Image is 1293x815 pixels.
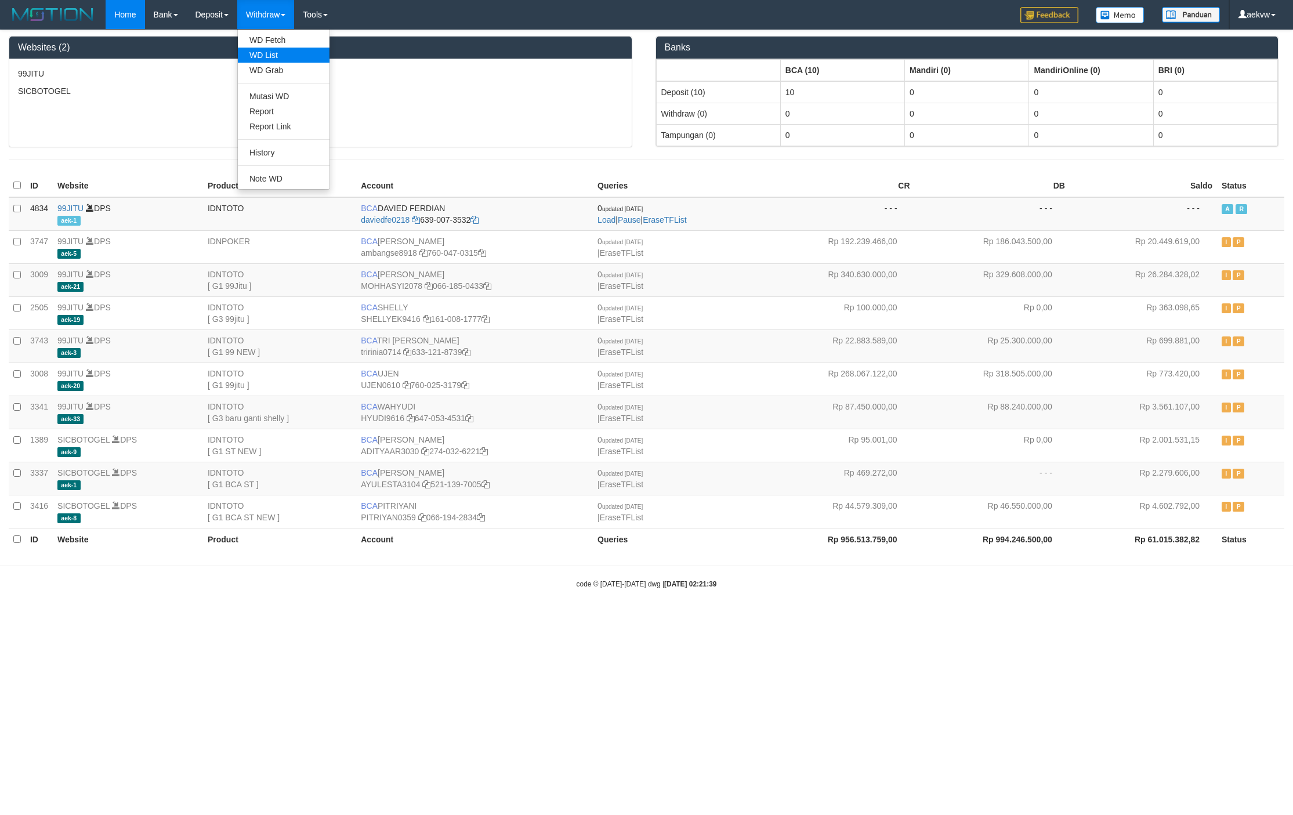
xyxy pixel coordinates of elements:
[1070,175,1217,197] th: Saldo
[421,447,429,456] a: Copy ADITYAAR3030 to clipboard
[915,197,1070,231] td: - - -
[597,402,643,411] span: 0
[759,230,914,263] td: Rp 192.239.466,00
[53,462,203,495] td: DPS
[53,495,203,528] td: DPS
[356,296,593,329] td: SHELLY 161-008-1777
[481,480,490,489] a: Copy 5211397005 to clipboard
[1070,495,1217,528] td: Rp 4.602.792,00
[462,347,470,357] a: Copy 6331218739 to clipboard
[1233,270,1244,280] span: Paused
[1029,81,1153,103] td: 0
[597,237,643,258] span: |
[759,363,914,396] td: Rp 268.067.122,00
[203,329,356,363] td: IDNTOTO [ G1 99 NEW ]
[26,528,53,550] th: ID
[597,204,687,224] span: | |
[9,6,97,23] img: MOTION_logo.png
[664,580,716,588] strong: [DATE] 02:21:39
[361,270,378,279] span: BCA
[1070,462,1217,495] td: Rp 2.279.606,00
[356,363,593,396] td: UJEN 760-025-3179
[422,480,430,489] a: Copy AYULESTA3104 to clipboard
[656,81,780,103] td: Deposit (10)
[577,580,717,588] small: code © [DATE]-[DATE] dwg |
[759,429,914,462] td: Rp 95.001,00
[1233,403,1244,412] span: Paused
[361,369,378,378] span: BCA
[361,402,377,411] span: BCA
[602,504,643,510] span: updated [DATE]
[597,303,643,312] span: 0
[470,215,479,224] a: Copy 6390073532 to clipboard
[597,402,643,423] span: |
[1222,403,1231,412] span: Inactive
[361,414,404,423] a: HYUDI9616
[57,249,80,259] span: aek-5
[53,197,203,231] td: DPS
[600,480,643,489] a: EraseTFList
[1233,469,1244,479] span: Paused
[53,263,203,296] td: DPS
[759,462,914,495] td: Rp 469.272,00
[361,237,378,246] span: BCA
[915,462,1070,495] td: - - -
[53,230,203,263] td: DPS
[26,296,53,329] td: 2505
[602,239,643,245] span: updated [DATE]
[1070,429,1217,462] td: Rp 2.001.531,15
[18,68,623,79] p: 99JITU
[26,429,53,462] td: 1389
[53,528,203,550] th: Website
[407,414,415,423] a: Copy HYUDI9616 to clipboard
[600,513,643,522] a: EraseTFList
[780,124,904,146] td: 0
[759,263,914,296] td: Rp 340.630.000,00
[356,528,593,550] th: Account
[1222,204,1233,214] span: Active
[57,381,84,391] span: aek-20
[361,501,378,510] span: BCA
[18,42,623,53] h3: Websites (2)
[361,303,378,312] span: BCA
[423,314,431,324] a: Copy SHELLYEK9416 to clipboard
[602,371,643,378] span: updated [DATE]
[238,119,329,134] a: Report Link
[915,263,1070,296] td: Rp 329.608.000,00
[356,462,593,495] td: [PERSON_NAME] 521-139-7005
[483,281,491,291] a: Copy 0661850433 to clipboard
[26,197,53,231] td: 4834
[597,468,643,477] span: 0
[57,480,80,490] span: aek-1
[361,248,417,258] a: ambangse8918
[238,89,329,104] a: Mutasi WD
[1233,502,1244,512] span: Paused
[600,347,643,357] a: EraseTFList
[1222,237,1231,247] span: Inactive
[600,248,643,258] a: EraseTFList
[602,206,643,212] span: updated [DATE]
[597,435,643,456] span: |
[26,495,53,528] td: 3416
[238,104,329,119] a: Report
[597,369,643,390] span: |
[759,528,914,550] th: Rp 956.513.759,00
[602,404,643,411] span: updated [DATE]
[1233,303,1244,313] span: Paused
[403,381,411,390] a: Copy UJEN0610 to clipboard
[26,263,53,296] td: 3009
[203,495,356,528] td: IDNTOTO [ G1 BCA ST NEW ]
[57,513,80,523] span: aek-8
[57,447,80,457] span: aek-9
[57,336,84,345] a: 99JITU
[1029,103,1153,124] td: 0
[361,314,420,324] a: SHELLYEK9416
[57,315,84,325] span: aek-19
[915,296,1070,329] td: Rp 0,00
[1222,303,1231,313] span: Inactive
[478,248,486,258] a: Copy 7600470315 to clipboard
[597,435,643,444] span: 0
[356,429,593,462] td: [PERSON_NAME] 274-032-6221
[26,396,53,429] td: 3341
[203,363,356,396] td: IDNTOTO [ G1 99jitu ]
